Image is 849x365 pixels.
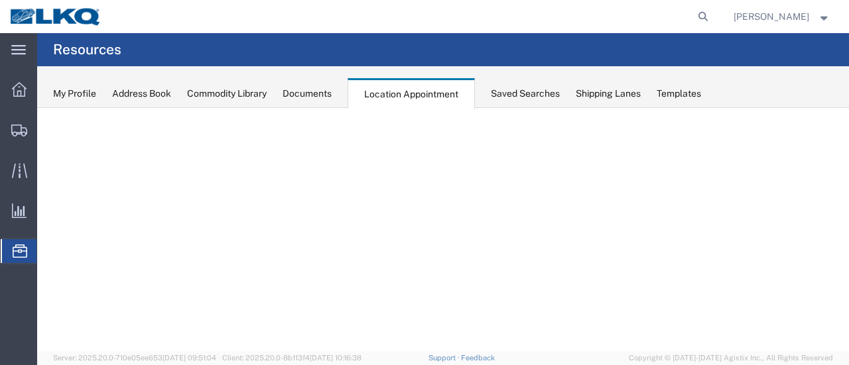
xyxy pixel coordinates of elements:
a: Feedback [461,354,495,362]
iframe: FS Legacy Container [37,108,849,351]
span: Copyright © [DATE]-[DATE] Agistix Inc., All Rights Reserved [629,352,833,364]
div: Shipping Lanes [576,87,641,101]
span: Sopha Sam [734,9,809,24]
button: [PERSON_NAME] [733,9,831,25]
div: Saved Searches [491,87,560,101]
h4: Resources [53,33,121,66]
a: Support [428,354,462,362]
div: Location Appointment [348,78,475,109]
div: Address Book [112,87,171,101]
span: Server: 2025.20.0-710e05ee653 [53,354,216,362]
span: [DATE] 10:16:38 [310,354,361,362]
span: [DATE] 09:51:04 [163,354,216,362]
div: Documents [283,87,332,101]
div: My Profile [53,87,96,101]
span: Client: 2025.20.0-8b113f4 [222,354,361,362]
div: Commodity Library [187,87,267,101]
img: logo [9,7,102,26]
div: Templates [657,87,701,101]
